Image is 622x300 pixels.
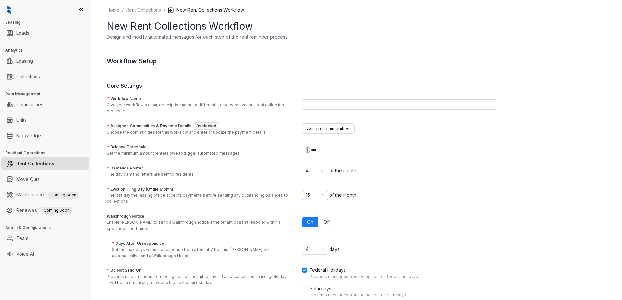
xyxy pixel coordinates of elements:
[329,192,356,198] span: of the month
[16,204,72,217] a: RenewalsComing Soon
[1,188,89,201] li: Maintenance
[307,219,313,225] span: On
[107,268,141,274] label: Do Not Send On
[1,173,89,186] li: Move Outs
[1,204,89,217] li: Renewals
[323,219,330,225] span: Off
[16,232,28,245] a: Team
[16,157,54,170] a: Rent Collections
[5,150,91,156] h3: Resident Operations
[5,47,91,53] h3: Analytics
[329,168,356,173] span: of the month
[41,207,72,214] span: Coming Soon
[105,6,121,14] a: Home
[107,144,147,150] label: Balance Threshold
[1,98,89,111] li: Communities
[310,274,419,280] div: Prevents messages from being sent on federal holidays.
[16,173,40,186] a: Move Outs
[107,274,290,286] p: Prevents select notices from being sent on ineligible days. If a notice falls on an ineligible da...
[1,27,89,40] li: Leads
[168,6,244,14] li: New Rent Collections Workflow
[125,6,162,14] a: Rent Collections
[310,292,419,298] div: Prevents messages from being sent on Saturdays.
[16,114,27,127] a: Units
[1,55,89,68] li: Leasing
[329,246,340,252] span: days
[16,55,33,68] a: Leasing
[5,91,91,97] h3: Data Management
[107,213,144,219] label: Walkthrough Notice
[112,241,164,247] label: Days After Unresponsive
[5,225,91,231] h3: Admin & Configurations
[1,70,89,83] li: Collections
[107,102,294,114] p: Give your workflow a clear, descriptive name to differentiate between various rent collection pro...
[307,285,334,292] span: Saturdays
[306,244,324,254] span: 4
[302,123,355,134] button: Assign Communities
[107,193,294,205] p: The last day the leasing office accepts payments before sending any outstanding balances to colle...
[107,171,195,178] p: The day demand letters are sent to residents.
[306,166,324,176] span: 4
[1,232,89,245] li: Team
[1,247,89,260] li: Voice AI
[16,27,29,40] a: Leads
[307,267,348,274] span: Federal Holidays
[48,192,79,199] span: Coming Soon
[16,98,43,111] a: Communities
[194,122,219,130] span: 0 selected
[107,122,222,130] label: Assigned Communities & Payment Details
[306,190,324,200] span: 15
[107,96,141,102] label: Workflow Name
[107,56,497,66] h2: Workflow Setup
[112,247,294,259] p: Set the max days without a response from a tenant. After this, [PERSON_NAME] will automatically s...
[107,150,241,156] p: Set the minimum amount renters owe to trigger automated messages.
[307,125,349,132] span: Assign Communities
[164,6,165,14] li: /
[107,219,290,232] p: Enable [PERSON_NAME] to send a walkthrough notice if the tenant doesn't respond within a specifie...
[122,6,124,14] li: /
[16,129,41,142] a: Knowledge
[16,247,34,260] a: Voice AI
[7,5,11,14] img: logo
[107,19,497,33] h1: New Rent Collections Workflow
[107,186,173,193] label: Eviction Filing Day (Of the Month)
[1,114,89,127] li: Units
[107,130,267,136] p: Choose the communities for this workflow and enter or update the payment details.
[1,129,89,142] li: Knowledge
[107,82,497,90] h3: Core Settings
[107,165,144,171] label: Demands Posted
[16,70,40,83] a: Collections
[1,157,89,170] li: Rent Collections
[5,19,91,25] h3: Leasing
[107,33,289,40] p: Design and modify automated messages for each step of the rent reminder process.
